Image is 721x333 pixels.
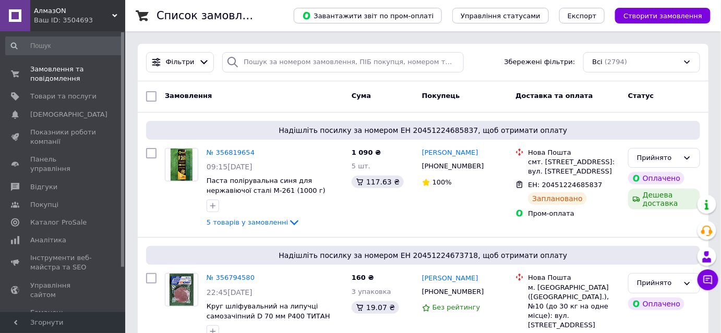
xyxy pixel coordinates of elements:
[515,92,593,100] span: Доставка та оплата
[352,92,371,100] span: Cума
[150,125,696,135] span: Надішліть посилку за номером ЕН 20451224685837, щоб отримати оплату
[34,16,125,25] div: Ваш ID: 3504693
[637,278,679,289] div: Прийнято
[30,236,66,245] span: Аналітика
[568,12,597,20] span: Експорт
[605,11,711,19] a: Створити замовлення
[30,182,57,192] span: Відгуки
[34,6,112,16] span: АлмазON
[170,274,194,306] img: Фото товару
[30,200,58,209] span: Покупці
[528,157,620,176] div: смт. [STREET_ADDRESS]: вул. [STREET_ADDRESS]
[628,298,684,310] div: Оплачено
[504,57,575,67] span: Збережені фільтри:
[207,218,288,226] span: 5 товарів у замовленні
[166,57,195,67] span: Фільтри
[623,12,702,20] span: Створити замовлення
[207,149,255,156] a: № 356819654
[30,65,97,83] span: Замовлення та повідомлення
[452,8,549,23] button: Управління статусами
[222,52,464,72] input: Пошук за номером замовлення, ПІБ покупця, номером телефону, Email, номером накладної
[207,288,253,297] span: 22:45[DATE]
[150,250,696,261] span: Надішліть посилку за номером ЕН 20451224673718, щоб отримати оплату
[171,149,193,181] img: Фото товару
[165,148,198,181] a: Фото товару
[528,273,620,282] div: Нова Пошта
[352,149,381,156] span: 1 090 ₴
[628,189,700,209] div: Дешева доставка
[615,8,711,23] button: Створити замовлення
[30,110,107,119] span: [DEMOGRAPHIC_DATA]
[352,274,374,281] span: 160 ₴
[165,273,198,306] a: Фото товару
[461,12,540,20] span: Управління статусами
[30,92,97,101] span: Товари та послуги
[30,218,87,227] span: Каталог ProSale
[420,159,486,173] div: [PHONE_NUMBER]
[30,128,97,146] span: Показники роботи компанії
[157,9,262,22] h1: Список замовлень
[605,58,627,66] span: (2794)
[592,57,603,67] span: Всі
[352,301,399,314] div: 19.07 ₴
[207,218,301,226] a: 5 товарів у замовленні
[30,253,97,272] span: Інструменти веб-майстра та SEO
[698,269,718,290] button: Чат з покупцем
[528,283,620,330] div: м. [GEOGRAPHIC_DATA] ([GEOGRAPHIC_DATA].), №10 (до 30 кг на одне місце): вул. [STREET_ADDRESS]
[207,274,255,281] a: № 356794580
[422,148,478,158] a: [PERSON_NAME]
[528,209,620,218] div: Пром-оплата
[528,181,602,189] span: ЕН: 20451224685837
[432,303,480,311] span: Без рейтингу
[628,92,654,100] span: Статус
[30,155,97,174] span: Панель управління
[422,92,460,100] span: Покупець
[302,11,434,20] span: Завантажити звіт по пром-оплаті
[422,274,478,283] a: [PERSON_NAME]
[352,176,404,188] div: 117.63 ₴
[528,148,620,157] div: Нова Пошта
[207,163,253,171] span: 09:15[DATE]
[637,153,679,164] div: Прийнято
[559,8,605,23] button: Експорт
[30,308,97,327] span: Гаманець компанії
[628,172,684,184] div: Оплачено
[5,36,123,55] input: Пошук
[165,92,212,100] span: Замовлення
[528,192,587,205] div: Заплановано
[352,162,370,170] span: 5 шт.
[207,177,326,194] a: Паста полірувальна синя для нержавіючої сталі M-261 (1000 г)
[294,8,442,23] button: Завантажити звіт по пром-оплаті
[420,285,486,299] div: [PHONE_NUMBER]
[432,178,452,186] span: 100%
[30,281,97,300] span: Управління сайтом
[352,288,391,295] span: 3 упаковка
